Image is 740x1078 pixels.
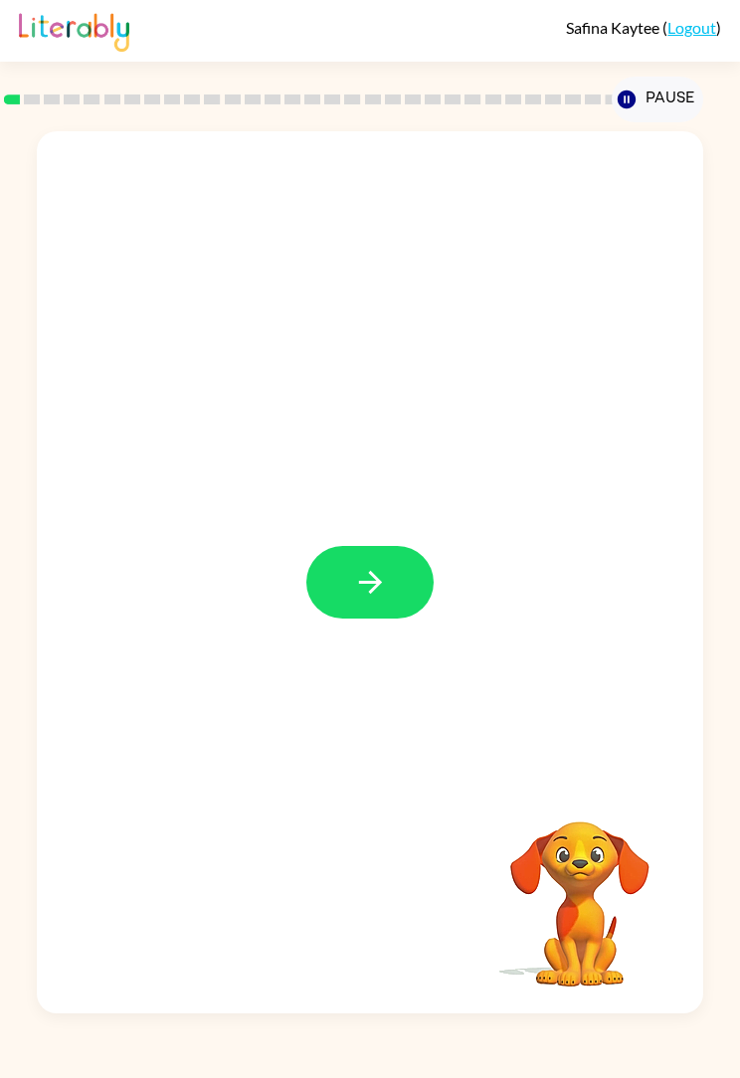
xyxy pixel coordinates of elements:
button: Pause [612,77,703,122]
img: Literably [19,8,129,52]
video: Your browser must support playing .mp4 files to use Literably. Please try using another browser. [480,791,679,989]
a: Logout [667,18,716,37]
div: ( ) [566,18,721,37]
span: Safina Kaytee [566,18,662,37]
